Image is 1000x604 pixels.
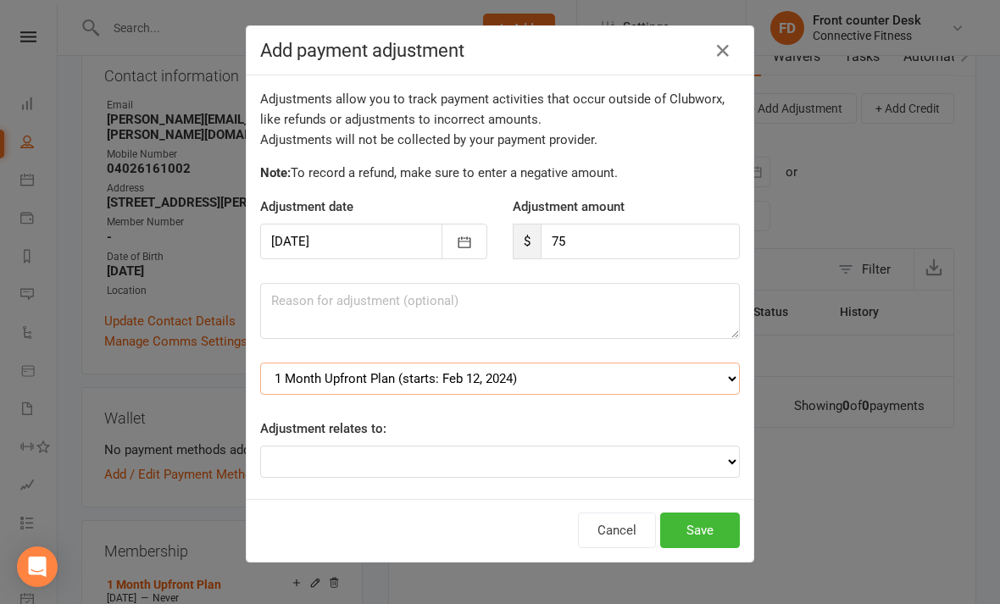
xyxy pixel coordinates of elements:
[260,163,740,183] p: To record a refund, make sure to enter a negative amount.
[513,224,541,259] span: $
[578,513,656,548] button: Cancel
[260,40,740,61] h4: Add payment adjustment
[260,197,353,217] label: Adjustment date
[260,418,386,439] label: Adjustment relates to:
[513,197,625,217] label: Adjustment amount
[260,89,740,150] div: Adjustments allow you to track payment activities that occur outside of Clubworx, like refunds or...
[17,546,58,587] div: Open Intercom Messenger
[709,37,736,64] button: Close
[660,513,740,548] button: Save
[260,165,291,180] strong: Note:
